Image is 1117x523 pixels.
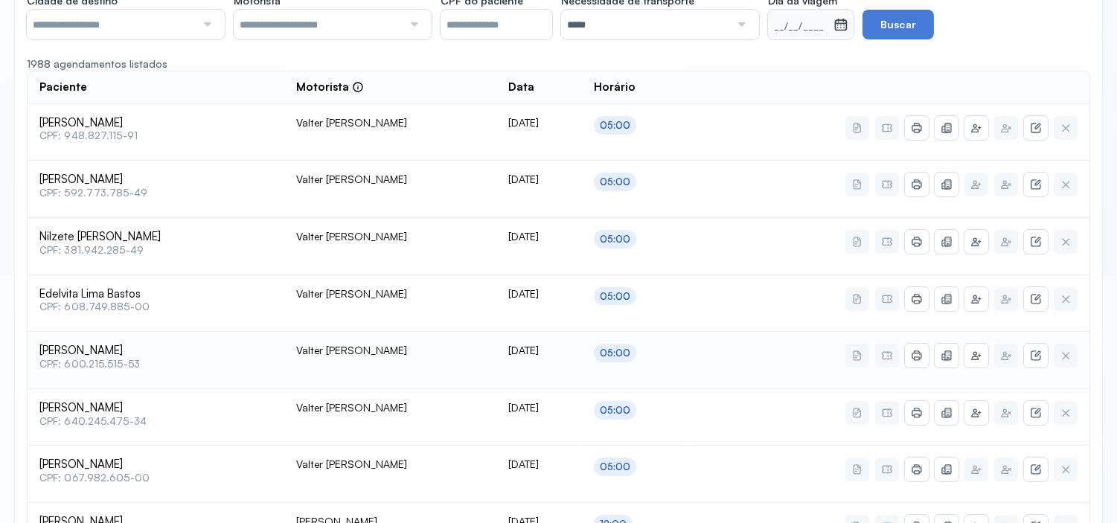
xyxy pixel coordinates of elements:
[508,287,570,301] div: [DATE]
[296,401,484,414] div: Valter [PERSON_NAME]
[39,358,272,370] span: CPF: 600.215.515-53
[296,230,484,243] div: Valter [PERSON_NAME]
[508,80,534,94] span: Data
[39,80,87,94] span: Paciente
[39,244,272,257] span: CPF: 381.942.285-49
[39,401,272,415] span: [PERSON_NAME]
[774,19,828,34] small: __/__/____
[600,176,631,188] div: 05:00
[296,287,484,301] div: Valter [PERSON_NAME]
[600,233,631,246] div: 05:00
[39,187,272,199] span: CPF: 592.773.785-49
[296,80,364,94] div: Motorista
[39,129,272,142] span: CPF: 948.827.115-91
[39,301,272,313] span: CPF: 608.749.885-00
[296,458,484,471] div: Valter [PERSON_NAME]
[594,80,636,94] span: Horário
[296,173,484,186] div: Valter [PERSON_NAME]
[296,116,484,129] div: Valter [PERSON_NAME]
[39,116,272,130] span: [PERSON_NAME]
[508,230,570,243] div: [DATE]
[600,290,631,303] div: 05:00
[508,458,570,471] div: [DATE]
[296,344,484,357] div: Valter [PERSON_NAME]
[862,10,934,39] button: Buscar
[39,287,272,301] span: Edelvita Lima Bastos
[508,401,570,414] div: [DATE]
[600,119,631,132] div: 05:00
[600,404,631,417] div: 05:00
[39,472,272,484] span: CPF: 067.982.605-00
[39,230,272,244] span: Nilzete [PERSON_NAME]
[508,344,570,357] div: [DATE]
[508,173,570,186] div: [DATE]
[39,173,272,187] span: [PERSON_NAME]
[600,461,631,473] div: 05:00
[39,458,272,472] span: [PERSON_NAME]
[600,347,631,359] div: 05:00
[508,116,570,129] div: [DATE]
[39,344,272,358] span: [PERSON_NAME]
[27,57,1090,71] div: 1988 agendamentos listados
[39,415,272,428] span: CPF: 640.245.475-34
